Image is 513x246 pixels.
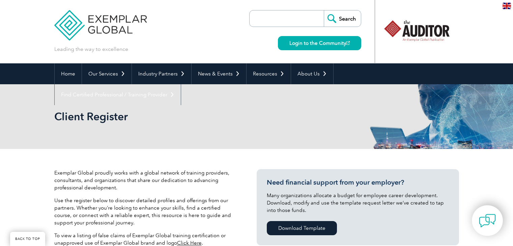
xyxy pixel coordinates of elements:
[82,63,132,84] a: Our Services
[10,232,45,246] a: BACK TO TOP
[324,10,361,27] input: Search
[267,178,449,187] h3: Need financial support from your employer?
[55,84,181,105] a: Find Certified Professional / Training Provider
[54,169,236,191] p: Exemplar Global proudly works with a global network of training providers, consultants, and organ...
[291,63,333,84] a: About Us
[55,63,82,84] a: Home
[54,197,236,226] p: Use the register below to discover detailed profiles and offerings from our partners. Whether you...
[278,36,361,50] a: Login to the Community
[132,63,191,84] a: Industry Partners
[479,212,496,229] img: contact-chat.png
[267,192,449,214] p: Many organizations allocate a budget for employee career development. Download, modify and use th...
[503,3,511,9] img: en
[346,41,350,45] img: open_square.png
[54,45,128,53] p: Leading the way to excellence
[177,240,202,246] a: Click Here
[192,63,246,84] a: News & Events
[267,221,337,235] a: Download Template
[247,63,291,84] a: Resources
[54,111,338,122] h2: Client Register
